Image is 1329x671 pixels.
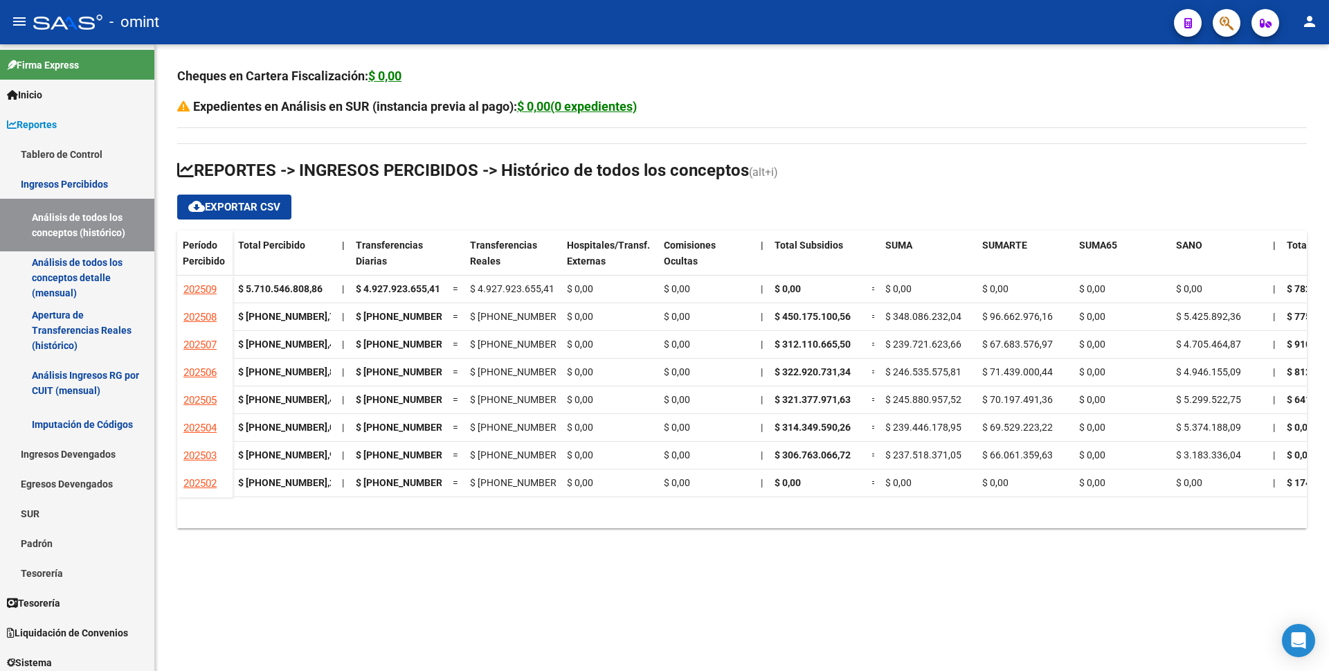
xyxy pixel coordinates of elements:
[871,449,877,460] span: =
[470,339,572,350] span: $ [PHONE_NUMBER],22
[1176,394,1241,405] span: $ 5.299.522,75
[775,422,851,433] span: $ 314.349.590,26
[177,69,401,83] strong: Cheques en Cartera Fiscalización:
[871,311,877,322] span: =
[871,339,877,350] span: =
[183,449,217,462] span: 202503
[567,449,593,460] span: $ 0,00
[183,394,217,406] span: 202505
[517,97,637,116] div: $ 0,00(0 expedientes)
[7,87,42,102] span: Inicio
[567,339,593,350] span: $ 0,00
[1273,311,1275,322] span: |
[7,57,79,73] span: Firma Express
[1267,231,1281,289] datatable-header-cell: |
[1074,231,1170,289] datatable-header-cell: SUMA65
[761,366,763,377] span: |
[1273,449,1275,460] span: |
[183,477,217,490] span: 202502
[567,283,593,294] span: $ 0,00
[453,366,458,377] span: =
[871,283,877,294] span: =
[664,422,690,433] span: $ 0,00
[880,231,977,289] datatable-header-cell: SUMA
[567,366,593,377] span: $ 0,00
[664,394,690,405] span: $ 0,00
[1287,449,1313,460] span: $ 0,00
[1079,240,1117,251] span: SUMA65
[193,99,637,114] strong: Expedientes en Análisis en SUR (instancia previa al pago):
[238,422,341,433] strong: $ [PHONE_NUMBER],06
[342,339,344,350] span: |
[368,66,401,86] div: $ 0,00
[11,13,28,30] mat-icon: menu
[664,283,690,294] span: $ 0,00
[982,422,1053,433] span: $ 69.529.223,22
[885,394,961,405] span: $ 245.880.957,52
[664,477,690,488] span: $ 0,00
[238,240,305,251] span: Total Percibido
[1273,283,1275,294] span: |
[567,477,593,488] span: $ 0,00
[1176,311,1241,322] span: $ 5.425.892,36
[775,283,801,294] span: $ 0,00
[1176,422,1241,433] span: $ 5.374.188,09
[775,394,851,405] span: $ 321.377.971,63
[761,449,763,460] span: |
[664,240,716,267] span: Comisiones Ocultas
[7,625,128,641] span: Liquidación de Convenios
[761,422,763,433] span: |
[453,339,458,350] span: =
[238,449,341,460] strong: $ [PHONE_NUMBER],93
[470,394,572,405] span: $ [PHONE_NUMBER],88
[464,231,561,289] datatable-header-cell: Transferencias Reales
[1079,394,1105,405] span: $ 0,00
[1273,366,1275,377] span: |
[761,394,763,405] span: |
[775,311,851,322] span: $ 450.175.100,56
[453,283,458,294] span: =
[885,366,961,377] span: $ 246.535.575,81
[885,240,912,251] span: SUMA
[453,422,458,433] span: =
[342,240,345,251] span: |
[1079,422,1105,433] span: $ 0,00
[342,283,344,294] span: |
[470,477,572,488] span: $ [PHONE_NUMBER],43
[356,422,458,433] span: $ [PHONE_NUMBER],80
[356,240,423,267] span: Transferencias Diarias
[183,422,217,434] span: 202504
[1079,477,1105,488] span: $ 0,00
[567,422,593,433] span: $ 0,00
[1273,240,1276,251] span: |
[177,161,749,180] span: REPORTES -> INGRESOS PERCIBIDOS -> Histórico de todos los conceptos
[1176,449,1241,460] span: $ 3.183.336,04
[356,339,458,350] span: $ [PHONE_NUMBER],22
[871,366,877,377] span: =
[1273,339,1275,350] span: |
[977,231,1074,289] datatable-header-cell: SUMARTE
[188,201,280,213] span: Exportar CSV
[1079,366,1105,377] span: $ 0,00
[871,477,877,488] span: =
[982,339,1053,350] span: $ 67.683.576,97
[885,339,961,350] span: $ 239.721.623,66
[238,394,341,405] strong: $ [PHONE_NUMBER],42
[761,339,763,350] span: |
[1176,366,1241,377] span: $ 4.946.155,09
[761,311,763,322] span: |
[350,231,447,289] datatable-header-cell: Transferencias Diarias
[1273,394,1275,405] span: |
[453,394,458,405] span: =
[238,283,323,294] strong: $ 5.710.546.808,86
[775,240,843,251] span: Total Subsidios
[775,339,851,350] span: $ 312.110.665,50
[342,366,344,377] span: |
[885,283,912,294] span: $ 0,00
[982,477,1009,488] span: $ 0,00
[342,477,344,488] span: |
[342,311,344,322] span: |
[1176,283,1202,294] span: $ 0,00
[238,339,341,350] strong: $ [PHONE_NUMBER],46
[775,477,801,488] span: $ 0,00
